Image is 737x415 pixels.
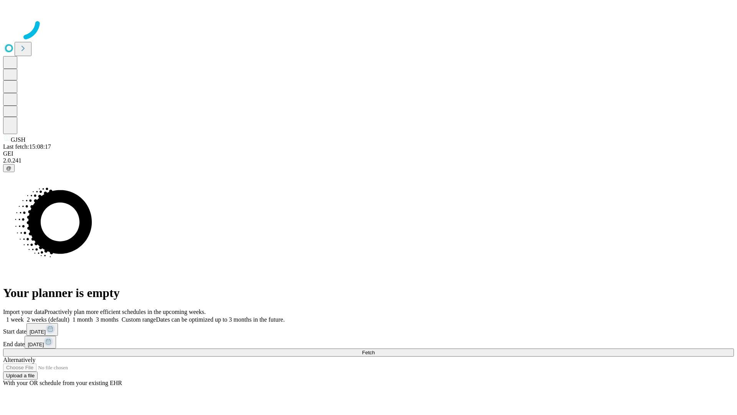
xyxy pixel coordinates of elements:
[362,350,375,355] span: Fetch
[3,150,734,157] div: GEI
[156,316,284,323] span: Dates can be optimized up to 3 months in the future.
[3,380,122,386] span: With your OR schedule from your existing EHR
[3,357,35,363] span: Alternatively
[3,286,734,300] h1: Your planner is empty
[30,329,46,335] span: [DATE]
[25,336,56,349] button: [DATE]
[3,164,15,172] button: @
[3,336,734,349] div: End date
[26,323,58,336] button: [DATE]
[3,323,734,336] div: Start date
[3,309,45,315] span: Import your data
[11,136,25,143] span: GJSH
[3,143,51,150] span: Last fetch: 15:08:17
[3,372,38,380] button: Upload a file
[73,316,93,323] span: 1 month
[6,165,12,171] span: @
[3,349,734,357] button: Fetch
[28,342,44,347] span: [DATE]
[3,157,734,164] div: 2.0.241
[96,316,119,323] span: 3 months
[45,309,206,315] span: Proactively plan more efficient schedules in the upcoming weeks.
[6,316,24,323] span: 1 week
[27,316,69,323] span: 2 weeks (default)
[122,316,156,323] span: Custom range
